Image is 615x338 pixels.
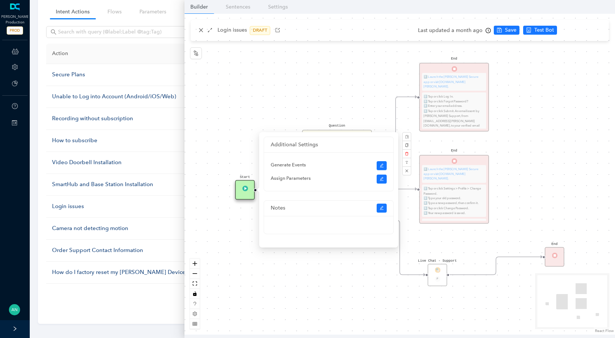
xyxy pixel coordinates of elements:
g: Edge from reactflownode_1f70f1b0-dc00-415a-97c5-d5fd6b4c8c9d to reactflownode_e45afb5e-e9c3-4451-... [450,251,543,280]
div: StartTrigger [235,180,255,200]
div: Secure Plans [52,70,200,79]
div: QuestionQuestionYou can change your password in the [PERSON_NAME] Secure app or at [DOMAIN_NAME][... [302,130,372,230]
span: setting [12,64,18,70]
span: question-circle [12,103,18,109]
span: edit [380,206,384,210]
span: edit [380,177,384,181]
g: Edge from reactflownode_a5d8d33b-70a0-481f-9635-f9319e0b21e6 to reactflownode_89f50828-a4fc-4328-... [257,133,300,195]
div: EndEnd [545,247,564,267]
pre: Question [329,123,345,128]
div: Login issues [52,202,200,211]
div: Additional Settings [271,141,387,149]
span: pie-chart [12,80,18,86]
img: Trigger [242,185,248,191]
a: Settings [178,5,210,19]
div: Video Doorbell Installation [52,158,200,167]
a: Flows [102,5,128,19]
pre: End [451,56,457,61]
button: edit [377,161,387,170]
div: How to subscribe [52,136,200,145]
pre: Live Chat - Support [418,258,457,264]
a: Parameters [133,5,172,19]
pre: End [451,148,457,153]
div: EndEnd1️⃣ Launch the [PERSON_NAME] Secure app or visit [DOMAIN_NAME][PERSON_NAME].2️⃣ Tap or clic... [419,155,489,224]
span: edit [380,163,384,168]
div: Live Chat - SupportFlowModuleP [428,264,447,286]
div: Order Support Contact Information [52,246,200,255]
span: Generate Events [271,162,306,168]
button: edit [377,204,387,213]
div: Camera not detecting motion [52,224,200,233]
a: Intent Actions [50,5,96,19]
pre: Start [240,175,250,180]
div: Recording without subscription [52,114,200,123]
img: 3d3fead806d72f5101aad31573f6fbb8 [9,304,20,315]
span: search [51,29,57,35]
th: Action [46,44,206,64]
div: Notes [271,204,377,212]
div: Unable to Log into Account (Android/iOS/Web) [52,92,200,101]
span: Assign Parameters [271,175,311,181]
div: How do I factory reset my [PERSON_NAME] Device? [52,268,200,277]
span: PROD [7,26,23,35]
button: edit [377,175,387,184]
div: EndEnd1️⃣ Launch the [PERSON_NAME] Secure app or visit [DOMAIN_NAME][PERSON_NAME].2️⃣ Tap or clic... [419,63,489,132]
input: Search with query (@label:Label @tag:Tag) [58,28,222,36]
div: SmartHub and Base Station Installation [52,180,200,189]
pre: End [551,242,558,247]
g: Edge from reactflownode_89f50828-a4fc-4328-a8b8-3d8140349933 to reactflownode_1f70f1b0-dc00-415a-... [374,215,425,280]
